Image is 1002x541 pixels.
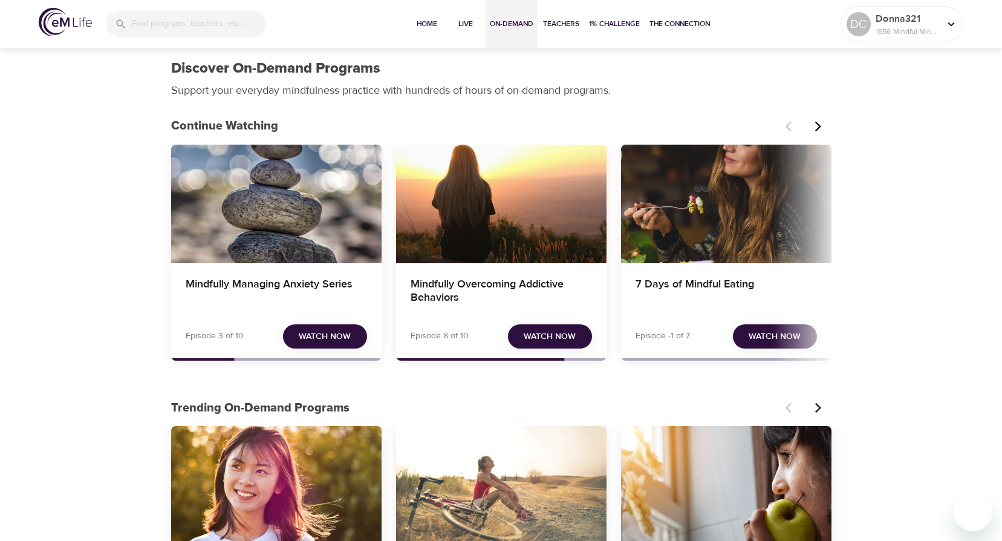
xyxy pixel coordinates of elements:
[636,330,690,343] p: Episode -1 of 7
[589,18,640,30] span: 1% Challenge
[621,145,831,263] button: 7 Days of Mindful Eating
[299,329,351,344] span: Watch Now
[805,113,831,140] button: Next items
[283,324,367,349] button: Watch Now
[39,8,92,36] img: logo
[411,278,592,307] h4: Mindfully Overcoming Addictive Behaviors
[649,18,710,30] span: The Connection
[396,145,607,263] button: Mindfully Overcoming Addictive Behaviors
[411,330,469,343] p: Episode 8 of 10
[876,11,940,26] p: Donna321
[749,329,801,344] span: Watch Now
[171,399,778,417] p: Trending On-Demand Programs
[132,11,266,37] input: Find programs, teachers, etc...
[412,18,441,30] span: Home
[171,145,382,263] button: Mindfully Managing Anxiety Series
[847,12,871,36] div: DC
[490,18,533,30] span: On-Demand
[805,395,831,421] button: Next items
[186,330,244,343] p: Episode 3 of 10
[954,493,992,531] iframe: Button to launch messaging window
[451,18,480,30] span: Live
[524,329,576,344] span: Watch Now
[171,60,380,77] h1: Discover On-Demand Programs
[876,26,940,37] p: 1556 Mindful Minutes
[171,119,778,133] h3: Continue Watching
[171,82,625,99] p: Support your everyday mindfulness practice with hundreds of hours of on-demand programs.
[508,324,592,349] button: Watch Now
[636,278,817,307] h4: 7 Days of Mindful Eating
[186,278,367,307] h4: Mindfully Managing Anxiety Series
[733,324,817,349] button: Watch Now
[543,18,579,30] span: Teachers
